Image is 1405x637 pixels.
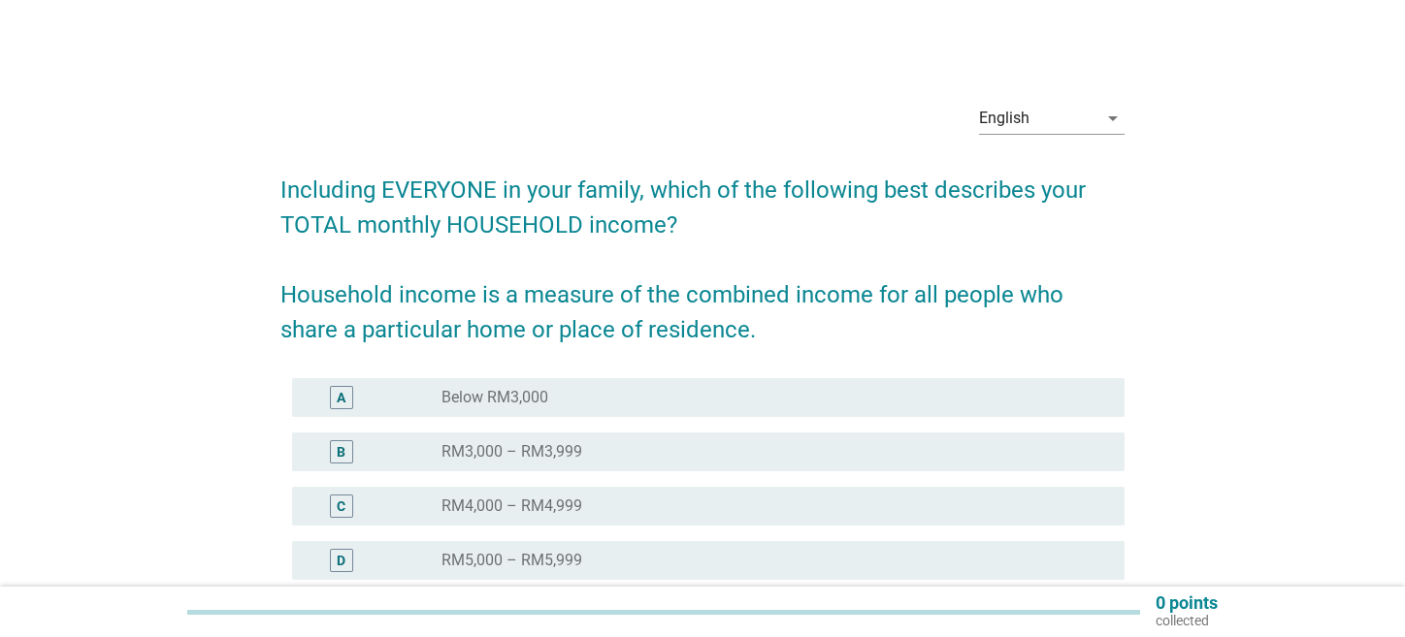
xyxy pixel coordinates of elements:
[441,442,582,462] label: RM3,000 – RM3,999
[441,388,548,407] label: Below RM3,000
[337,388,345,408] div: A
[337,551,345,571] div: D
[1156,594,1218,612] p: 0 points
[337,496,345,517] div: C
[337,442,345,462] div: B
[1101,107,1125,130] i: arrow_drop_down
[441,496,582,516] label: RM4,000 – RM4,999
[979,110,1029,127] div: English
[1156,612,1218,629] p: collected
[441,551,582,570] label: RM5,000 – RM5,999
[280,153,1124,347] h2: Including EVERYONE in your family, which of the following best describes your TOTAL monthly HOUSE...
